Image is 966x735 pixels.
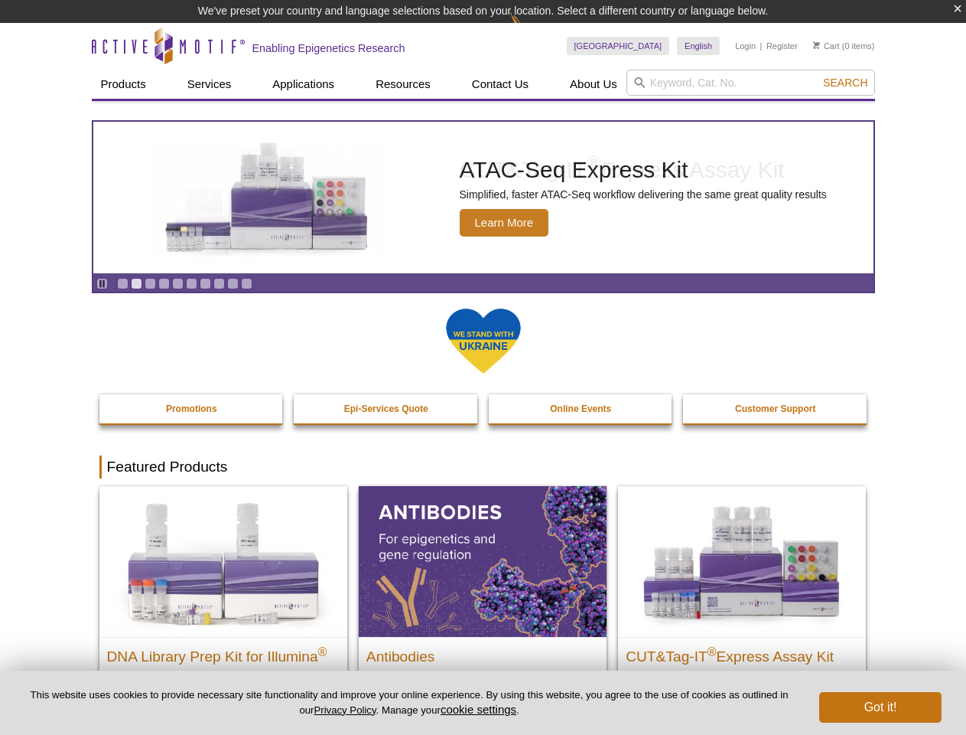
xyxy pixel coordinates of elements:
[263,70,343,99] a: Applications
[683,394,868,423] a: Customer Support
[707,645,717,658] sup: ®
[145,278,156,289] a: Go to slide 3
[441,703,516,716] button: cookie settings
[359,486,607,636] img: All Antibodies
[96,278,108,289] a: Toggle autoplay
[172,278,184,289] a: Go to slide 5
[93,122,873,273] a: CUT&Tag-IT Express Assay Kit CUT&Tag-IT®Express Assay Kit Less variable and higher-throughput gen...
[561,70,626,99] a: About Us
[766,41,798,51] a: Register
[813,37,875,55] li: (0 items)
[818,76,872,90] button: Search
[445,307,522,375] img: We Stand With Ukraine
[626,642,858,665] h2: CUT&Tag-IT Express Assay Kit
[819,692,942,723] button: Got it!
[99,486,347,636] img: DNA Library Prep Kit for Illumina
[200,278,211,289] a: Go to slide 7
[314,704,376,716] a: Privacy Policy
[626,70,875,96] input: Keyword, Cat. No.
[344,403,428,414] strong: Epi-Services Quote
[318,645,327,658] sup: ®
[760,37,763,55] li: |
[510,11,551,47] img: Change Here
[359,486,607,718] a: All Antibodies Antibodies Application-tested antibodies for ChIP, CUT&Tag, and CUT&RUN.
[241,278,252,289] a: Go to slide 10
[158,278,170,289] a: Go to slide 4
[677,37,720,55] a: English
[99,486,347,733] a: DNA Library Prep Kit for Illumina DNA Library Prep Kit for Illumina® Dual Index NGS Kit for ChIP-...
[366,642,599,665] h2: Antibodies
[823,77,867,89] span: Search
[489,394,674,423] a: Online Events
[735,403,815,414] strong: Customer Support
[460,158,821,181] h2: CUT&Tag-IT Express Assay Kit
[813,41,820,49] img: Your Cart
[99,456,867,479] h2: Featured Products
[460,188,821,201] p: Less variable and higher-throughput genome-wide profiling of histone marks
[166,403,217,414] strong: Promotions
[178,70,241,99] a: Services
[735,41,756,51] a: Login
[366,70,440,99] a: Resources
[460,209,549,237] span: Learn More
[294,394,479,423] a: Epi-Services Quote
[550,403,611,414] strong: Online Events
[813,41,840,51] a: Cart
[92,70,155,99] a: Products
[142,113,395,282] img: CUT&Tag-IT Express Assay Kit
[24,688,794,717] p: This website uses cookies to provide necessary site functionality and improve your online experie...
[567,37,670,55] a: [GEOGRAPHIC_DATA]
[252,41,405,55] h2: Enabling Epigenetics Research
[227,278,239,289] a: Go to slide 9
[463,70,538,99] a: Contact Us
[618,486,866,636] img: CUT&Tag-IT® Express Assay Kit
[117,278,128,289] a: Go to slide 1
[186,278,197,289] a: Go to slide 6
[131,278,142,289] a: Go to slide 2
[99,394,285,423] a: Promotions
[618,486,866,718] a: CUT&Tag-IT® Express Assay Kit CUT&Tag-IT®Express Assay Kit Less variable and higher-throughput ge...
[93,122,873,273] article: CUT&Tag-IT Express Assay Kit
[587,152,600,173] sup: ®
[107,642,340,665] h2: DNA Library Prep Kit for Illumina
[213,278,225,289] a: Go to slide 8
